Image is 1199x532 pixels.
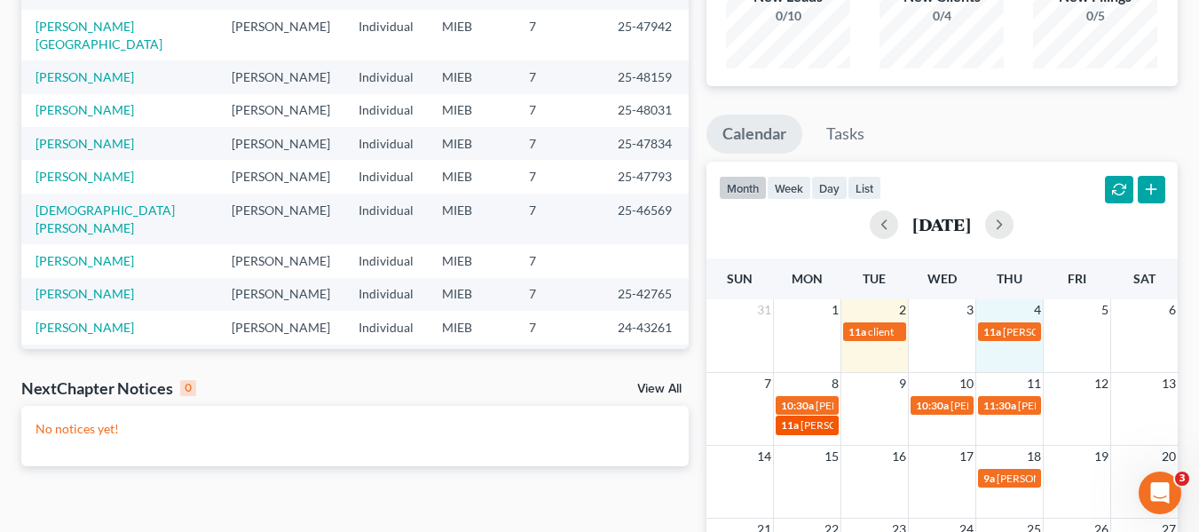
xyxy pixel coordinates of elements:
[35,320,134,335] a: [PERSON_NAME]
[810,115,880,154] a: Tasks
[344,278,428,311] td: Individual
[217,194,344,244] td: [PERSON_NAME]
[344,127,428,160] td: Individual
[428,278,515,311] td: MIEB
[603,160,689,193] td: 25-47793
[428,60,515,93] td: MIEB
[951,399,1150,412] span: [PERSON_NAME] - 341 - [PERSON_NAME]
[344,160,428,193] td: Individual
[344,244,428,277] td: Individual
[927,271,957,286] span: Wed
[428,194,515,244] td: MIEB
[706,115,802,154] a: Calendar
[637,383,682,395] a: View All
[1093,373,1110,394] span: 12
[958,446,975,467] span: 17
[428,94,515,127] td: MIEB
[1033,7,1157,25] div: 0/5
[344,194,428,244] td: Individual
[1003,325,1126,338] span: [PERSON_NAME] - signing
[1160,446,1178,467] span: 20
[726,7,850,25] div: 0/10
[515,278,603,311] td: 7
[428,244,515,277] td: MIEB
[603,10,689,60] td: 25-47942
[344,345,428,377] td: Individual
[344,10,428,60] td: Individual
[868,325,894,338] span: client
[781,418,799,432] span: 11a
[603,60,689,93] td: 25-48159
[217,345,344,377] td: [PERSON_NAME]
[897,299,908,321] span: 2
[35,102,134,117] a: [PERSON_NAME]
[217,60,344,93] td: [PERSON_NAME]
[603,194,689,244] td: 25-46569
[428,160,515,193] td: MIEB
[35,253,134,268] a: [PERSON_NAME]
[344,60,428,93] td: Individual
[217,311,344,344] td: [PERSON_NAME]
[1167,299,1178,321] span: 6
[792,271,823,286] span: Mon
[1175,472,1189,486] span: 3
[35,202,175,235] a: [DEMOGRAPHIC_DATA][PERSON_NAME]
[762,373,773,394] span: 7
[830,373,840,394] span: 8
[816,399,1049,412] span: [PERSON_NAME] - 341 - [DEMOGRAPHIC_DATA]
[603,278,689,311] td: 25-42765
[1100,299,1110,321] span: 5
[916,399,949,412] span: 10:30a
[217,160,344,193] td: [PERSON_NAME]
[428,10,515,60] td: MIEB
[1068,271,1086,286] span: Fri
[983,399,1016,412] span: 11:30a
[603,127,689,160] td: 25-47834
[863,271,886,286] span: Tue
[755,299,773,321] span: 31
[515,345,603,377] td: 7
[997,472,1136,485] span: [PERSON_NAME] - 341 - Gold
[515,127,603,160] td: 7
[965,299,975,321] span: 3
[801,418,1000,432] span: [PERSON_NAME] - 341 - [PERSON_NAME]
[428,311,515,344] td: MIEB
[515,194,603,244] td: 7
[1139,472,1181,514] iframe: Intercom live chat
[880,7,1004,25] div: 0/4
[1025,373,1043,394] span: 11
[719,176,767,200] button: month
[958,373,975,394] span: 10
[35,286,134,301] a: [PERSON_NAME]
[515,60,603,93] td: 7
[848,176,881,200] button: list
[848,325,866,338] span: 11a
[35,420,674,438] p: No notices yet!
[217,94,344,127] td: [PERSON_NAME]
[515,94,603,127] td: 7
[1025,446,1043,467] span: 18
[217,244,344,277] td: [PERSON_NAME]
[755,446,773,467] span: 14
[35,169,134,184] a: [PERSON_NAME]
[1160,373,1178,394] span: 13
[603,94,689,127] td: 25-48031
[428,345,515,377] td: MIEB
[811,176,848,200] button: day
[912,215,971,234] h2: [DATE]
[35,69,134,84] a: [PERSON_NAME]
[997,271,1022,286] span: Thu
[515,311,603,344] td: 7
[983,325,1001,338] span: 11a
[428,127,515,160] td: MIEB
[344,94,428,127] td: Individual
[781,399,814,412] span: 10:30a
[344,311,428,344] td: Individual
[1093,446,1110,467] span: 19
[21,377,196,399] div: NextChapter Notices
[897,373,908,394] span: 9
[727,271,753,286] span: Sun
[515,160,603,193] td: 7
[603,311,689,344] td: 24-43261
[515,10,603,60] td: 7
